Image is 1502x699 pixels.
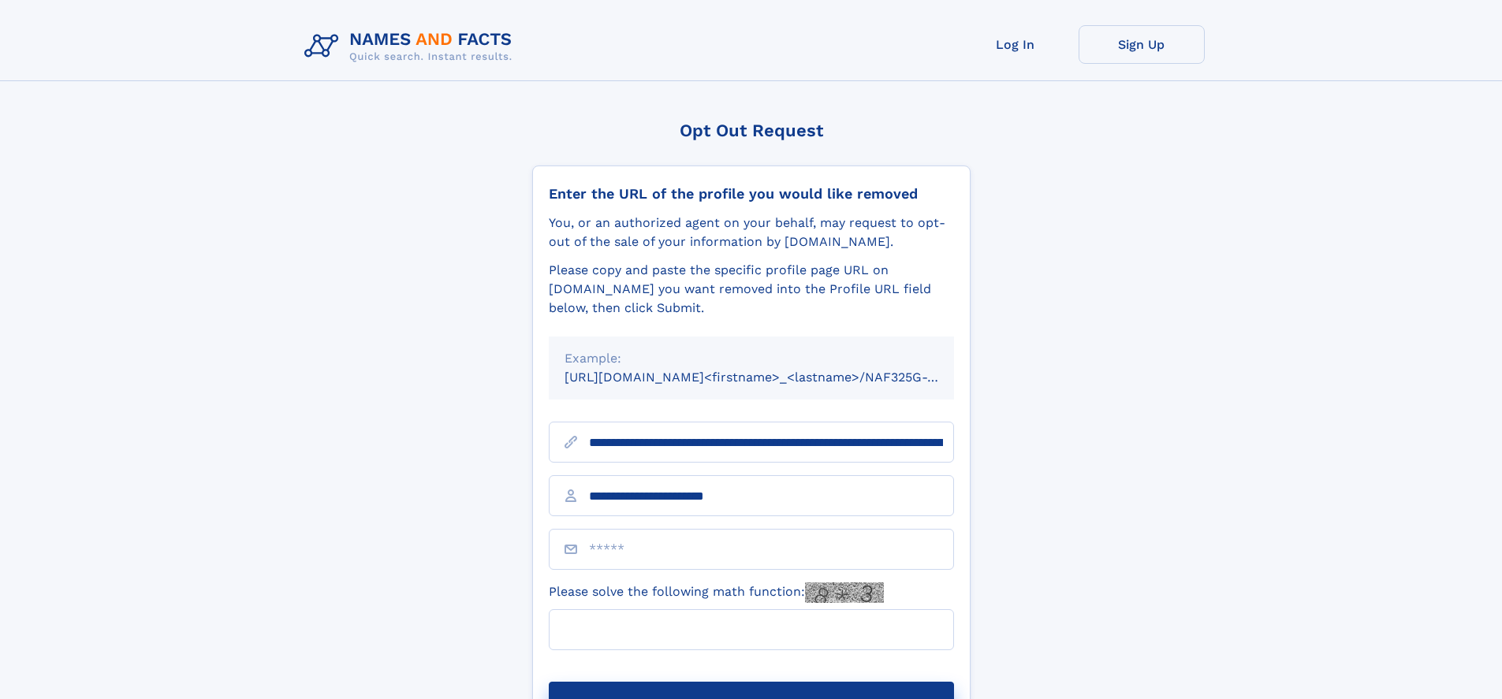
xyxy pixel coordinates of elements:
[1079,25,1205,64] a: Sign Up
[532,121,971,140] div: Opt Out Request
[952,25,1079,64] a: Log In
[565,349,938,368] div: Example:
[549,185,954,203] div: Enter the URL of the profile you would like removed
[549,582,884,603] label: Please solve the following math function:
[549,261,954,318] div: Please copy and paste the specific profile page URL on [DOMAIN_NAME] you want removed into the Pr...
[549,214,954,251] div: You, or an authorized agent on your behalf, may request to opt-out of the sale of your informatio...
[565,370,984,385] small: [URL][DOMAIN_NAME]<firstname>_<lastname>/NAF325G-xxxxxxxx
[298,25,525,68] img: Logo Names and Facts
